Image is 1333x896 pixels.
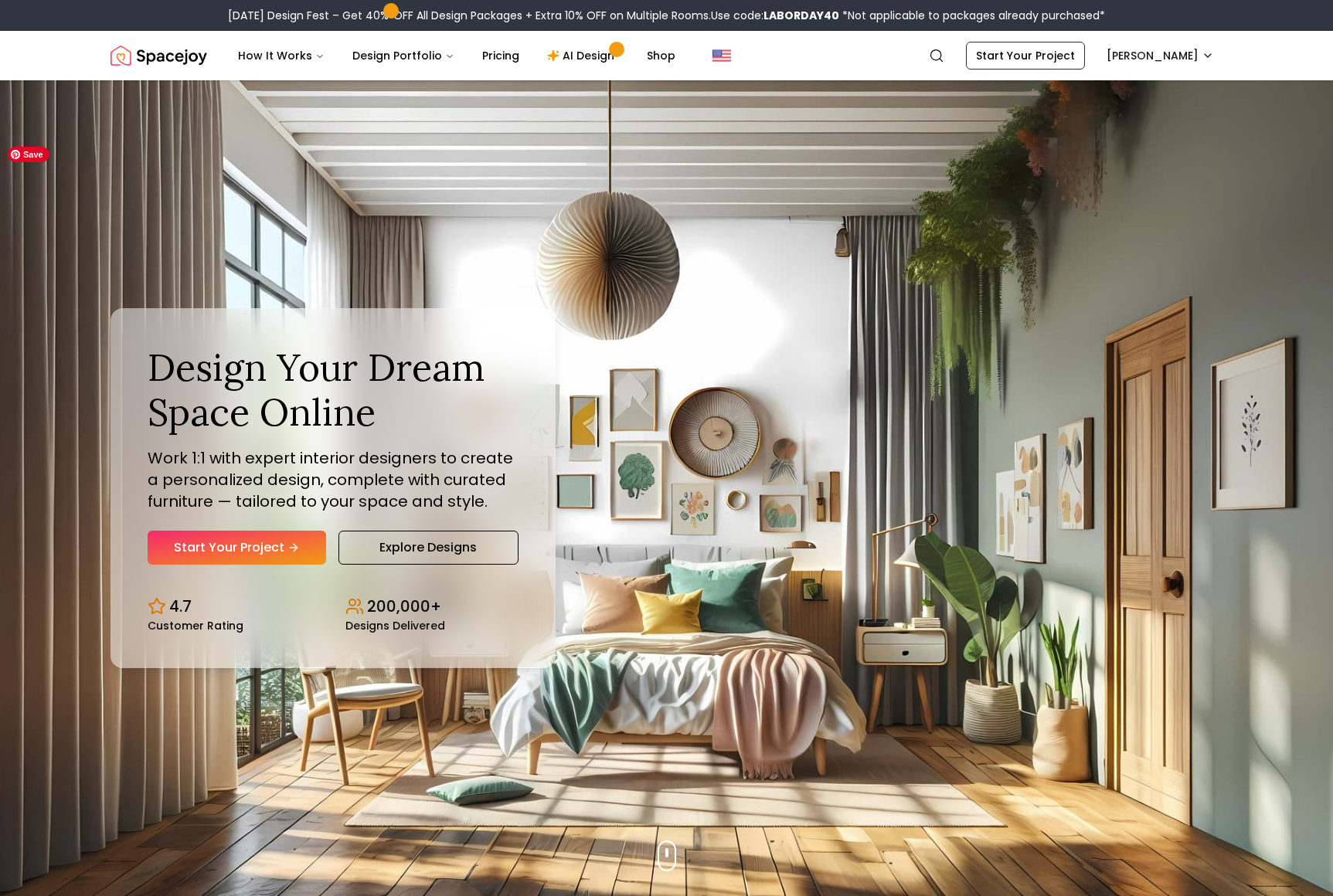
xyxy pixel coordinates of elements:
[345,620,445,631] small: Designs Delivered
[367,596,441,617] p: 200,000+
[226,40,337,71] button: How It Works
[8,147,49,162] span: Save
[839,8,1105,23] span: *Not applicable to packages already purchased*
[634,40,688,71] a: Shop
[470,40,532,71] a: Pricing
[148,531,326,565] a: Start Your Project
[148,583,519,631] div: Design stats
[712,46,731,65] img: United States
[111,31,1223,80] nav: Global
[148,620,243,631] small: Customer Rating
[763,8,839,23] b: LABORDAY40
[228,8,1105,23] div: [DATE] Design Fest – Get 40% OFF All Design Packages + Extra 10% OFF on Multiple Rooms.
[148,447,519,512] p: Work 1:1 with expert interior designers to create a personalized design, complete with curated fu...
[535,40,631,71] a: AI Design
[966,42,1085,70] a: Start Your Project
[340,40,467,71] button: Design Portfolio
[1097,42,1223,70] button: [PERSON_NAME]
[711,8,839,23] span: Use code:
[338,531,519,565] a: Explore Designs
[169,596,192,617] p: 4.7
[226,40,688,71] nav: Main
[111,40,207,71] a: Spacejoy
[148,345,519,434] h1: Design Your Dream Space Online
[111,40,207,71] img: Spacejoy Logo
